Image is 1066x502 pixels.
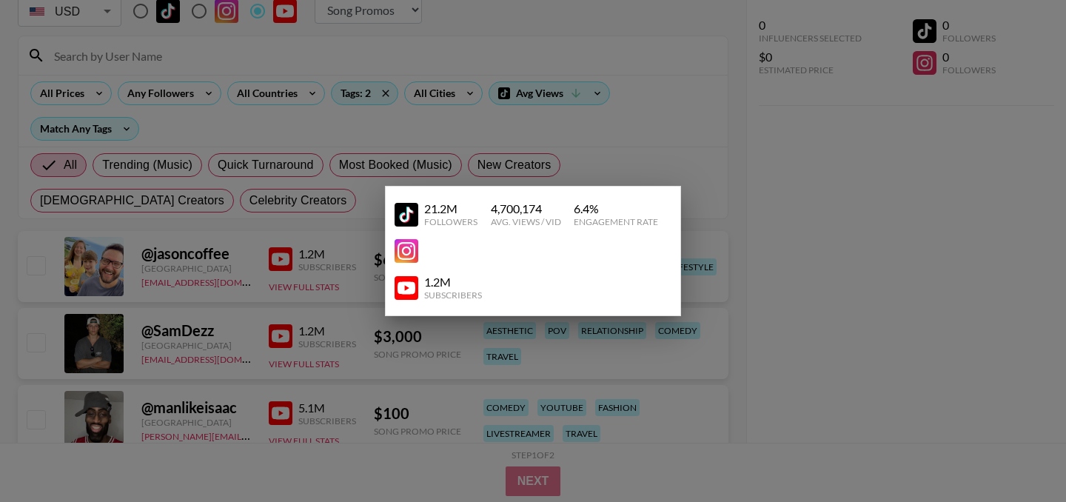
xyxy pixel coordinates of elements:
div: Engagement Rate [574,216,658,227]
div: Subscribers [424,290,482,301]
img: YouTube [395,276,418,300]
div: Followers [424,216,477,227]
div: 4,700,174 [491,201,561,216]
div: 1.2M [424,275,482,290]
img: YouTube [395,239,418,263]
div: 21.2M [424,201,477,216]
iframe: Drift Widget Chat Controller [992,428,1048,484]
img: YouTube [395,203,418,227]
div: 6.4 % [574,201,658,216]
div: Avg. Views / Vid [491,216,561,227]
